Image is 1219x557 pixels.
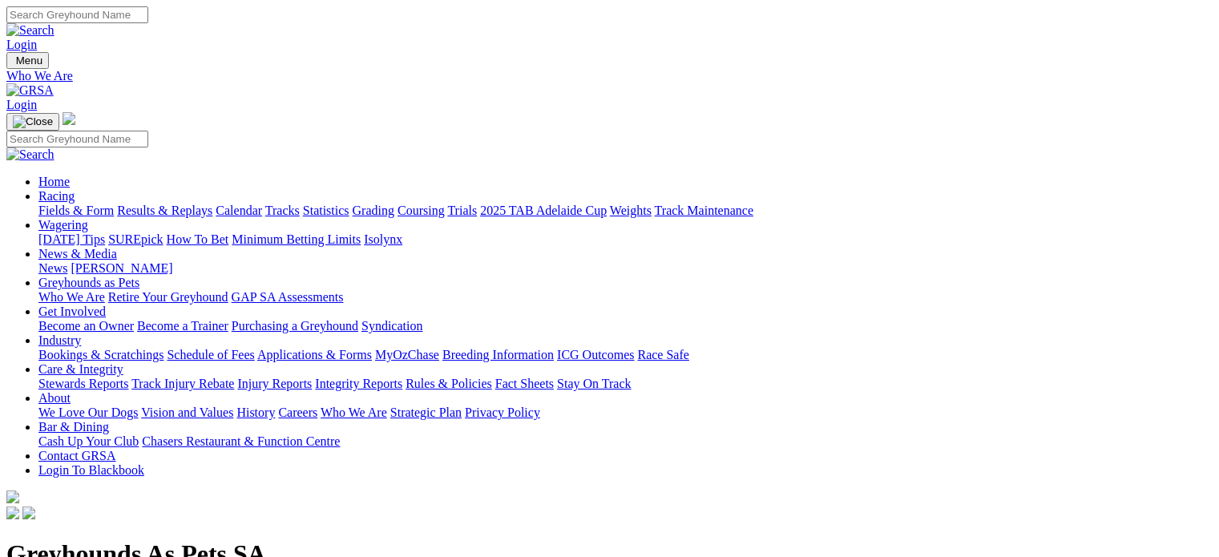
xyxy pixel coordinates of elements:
a: Get Involved [38,305,106,318]
img: Close [13,115,53,128]
a: We Love Our Dogs [38,406,138,419]
a: Contact GRSA [38,449,115,462]
a: Coursing [398,204,445,217]
a: Fields & Form [38,204,114,217]
a: Careers [278,406,317,419]
a: Isolynx [364,232,402,246]
div: Get Involved [38,319,1213,333]
div: Wagering [38,232,1213,247]
a: Privacy Policy [465,406,540,419]
a: Strategic Plan [390,406,462,419]
a: Become an Owner [38,319,134,333]
a: Industry [38,333,81,347]
a: GAP SA Assessments [232,290,344,304]
img: logo-grsa-white.png [63,112,75,125]
a: Retire Your Greyhound [108,290,228,304]
a: [DATE] Tips [38,232,105,246]
a: Login [6,38,37,51]
a: [PERSON_NAME] [71,261,172,275]
a: Vision and Values [141,406,233,419]
img: logo-grsa-white.png [6,490,19,503]
a: Breeding Information [442,348,554,361]
a: Login To Blackbook [38,463,144,477]
span: Menu [16,54,42,67]
a: Schedule of Fees [167,348,254,361]
a: Racing [38,189,75,203]
a: Stay On Track [557,377,631,390]
a: Become a Trainer [137,319,228,333]
a: Purchasing a Greyhound [232,319,358,333]
a: Home [38,175,70,188]
a: Chasers Restaurant & Function Centre [142,434,340,448]
a: Care & Integrity [38,362,123,376]
a: Bookings & Scratchings [38,348,163,361]
div: Bar & Dining [38,434,1213,449]
a: Injury Reports [237,377,312,390]
a: Stewards Reports [38,377,128,390]
a: Grading [353,204,394,217]
a: Integrity Reports [315,377,402,390]
a: Calendar [216,204,262,217]
img: facebook.svg [6,507,19,519]
div: Racing [38,204,1213,218]
a: News [38,261,67,275]
a: Bar & Dining [38,420,109,434]
div: Greyhounds as Pets [38,290,1213,305]
div: News & Media [38,261,1213,276]
a: Cash Up Your Club [38,434,139,448]
a: About [38,391,71,405]
img: Search [6,147,54,162]
a: Who We Are [321,406,387,419]
input: Search [6,131,148,147]
a: Login [6,98,37,111]
a: Track Maintenance [655,204,753,217]
a: Race Safe [637,348,688,361]
div: Care & Integrity [38,377,1213,391]
button: Toggle navigation [6,113,59,131]
a: MyOzChase [375,348,439,361]
a: ICG Outcomes [557,348,634,361]
a: Results & Replays [117,204,212,217]
a: Statistics [303,204,349,217]
img: Search [6,23,54,38]
div: About [38,406,1213,420]
a: History [236,406,275,419]
a: Greyhounds as Pets [38,276,139,289]
a: Weights [610,204,652,217]
a: Fact Sheets [495,377,554,390]
button: Toggle navigation [6,52,49,69]
img: twitter.svg [22,507,35,519]
a: 2025 TAB Adelaide Cup [480,204,607,217]
img: GRSA [6,83,54,98]
a: How To Bet [167,232,229,246]
a: Track Injury Rebate [131,377,234,390]
a: Minimum Betting Limits [232,232,361,246]
a: Tracks [265,204,300,217]
a: News & Media [38,247,117,260]
div: Industry [38,348,1213,362]
a: Syndication [361,319,422,333]
a: Who We Are [38,290,105,304]
a: Rules & Policies [406,377,492,390]
input: Search [6,6,148,23]
a: Trials [447,204,477,217]
a: Who We Are [6,69,1213,83]
a: Wagering [38,218,88,232]
a: Applications & Forms [257,348,372,361]
a: SUREpick [108,232,163,246]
